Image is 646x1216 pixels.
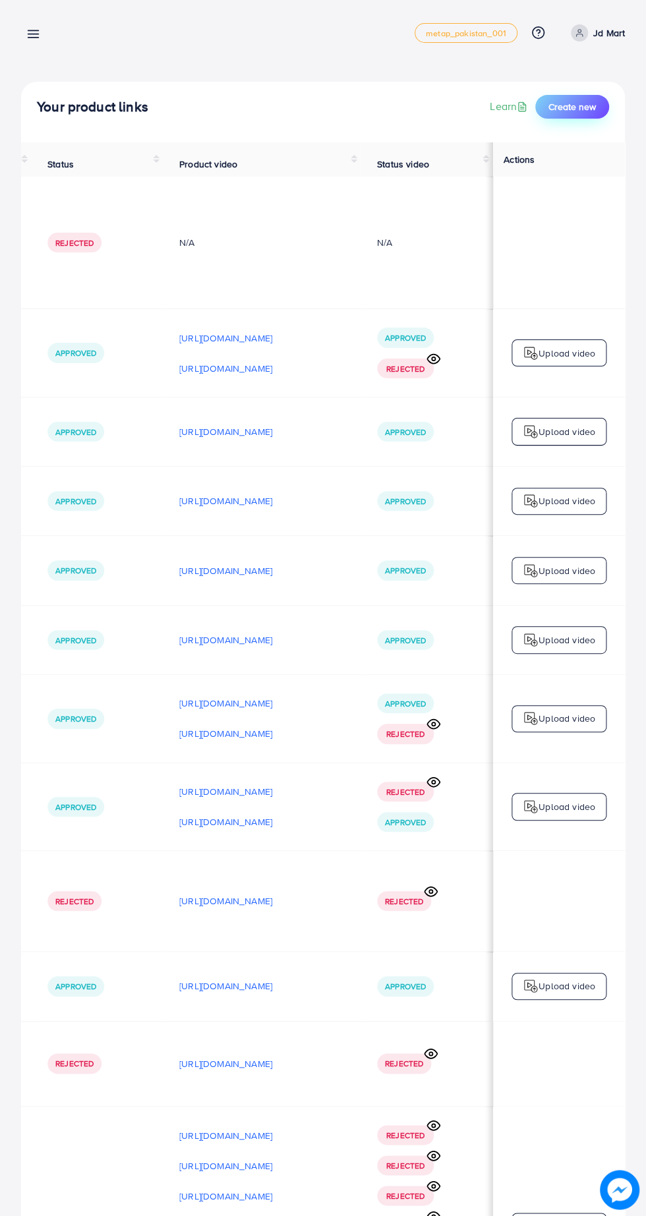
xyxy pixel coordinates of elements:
[539,710,595,726] p: Upload video
[179,814,272,830] p: [URL][DOMAIN_NAME]
[504,153,535,166] span: Actions
[535,95,609,119] button: Create new
[55,635,96,646] span: Approved
[385,332,426,343] span: Approved
[179,695,272,711] p: [URL][DOMAIN_NAME]
[386,363,425,374] span: Rejected
[523,799,539,815] img: logo
[55,347,96,359] span: Approved
[523,710,539,726] img: logo
[55,981,96,992] span: Approved
[386,728,425,739] span: Rejected
[539,493,595,509] p: Upload video
[426,29,506,38] span: metap_pakistan_001
[385,635,426,646] span: Approved
[539,978,595,994] p: Upload video
[377,158,429,171] span: Status video
[385,698,426,709] span: Approved
[523,493,539,509] img: logo
[386,1130,425,1141] span: Rejected
[593,25,625,41] p: Jd Mart
[385,496,426,507] span: Approved
[55,565,96,576] span: Approved
[600,1170,639,1209] img: image
[55,713,96,724] span: Approved
[566,24,625,42] a: Jd Mart
[539,345,595,361] p: Upload video
[523,424,539,440] img: logo
[386,1190,425,1202] span: Rejected
[539,799,595,815] p: Upload video
[55,237,94,248] span: Rejected
[179,1158,272,1174] p: [URL][DOMAIN_NAME]
[179,1128,272,1144] p: [URL][DOMAIN_NAME]
[386,786,425,797] span: Rejected
[385,981,426,992] span: Approved
[539,563,595,579] p: Upload video
[55,801,96,813] span: Approved
[385,565,426,576] span: Approved
[55,896,94,907] span: Rejected
[47,158,74,171] span: Status
[179,563,272,579] p: [URL][DOMAIN_NAME]
[385,817,426,828] span: Approved
[179,361,272,376] p: [URL][DOMAIN_NAME]
[179,158,237,171] span: Product video
[490,99,530,114] a: Learn
[179,893,272,909] p: [URL][DOMAIN_NAME]
[523,345,539,361] img: logo
[179,784,272,799] p: [URL][DOMAIN_NAME]
[385,896,423,907] span: Rejected
[523,632,539,648] img: logo
[179,1188,272,1204] p: [URL][DOMAIN_NAME]
[386,1160,425,1171] span: Rejected
[179,493,272,509] p: [URL][DOMAIN_NAME]
[377,236,392,249] div: N/A
[179,424,272,440] p: [URL][DOMAIN_NAME]
[523,563,539,579] img: logo
[548,100,596,113] span: Create new
[539,424,595,440] p: Upload video
[55,426,96,438] span: Approved
[179,978,272,994] p: [URL][DOMAIN_NAME]
[179,632,272,648] p: [URL][DOMAIN_NAME]
[55,1058,94,1069] span: Rejected
[179,236,345,249] div: N/A
[385,1058,423,1069] span: Rejected
[179,1056,272,1072] p: [URL][DOMAIN_NAME]
[55,496,96,507] span: Approved
[385,426,426,438] span: Approved
[179,330,272,346] p: [URL][DOMAIN_NAME]
[37,99,148,115] h4: Your product links
[523,978,539,994] img: logo
[179,726,272,741] p: [URL][DOMAIN_NAME]
[539,632,595,648] p: Upload video
[415,23,517,43] a: metap_pakistan_001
